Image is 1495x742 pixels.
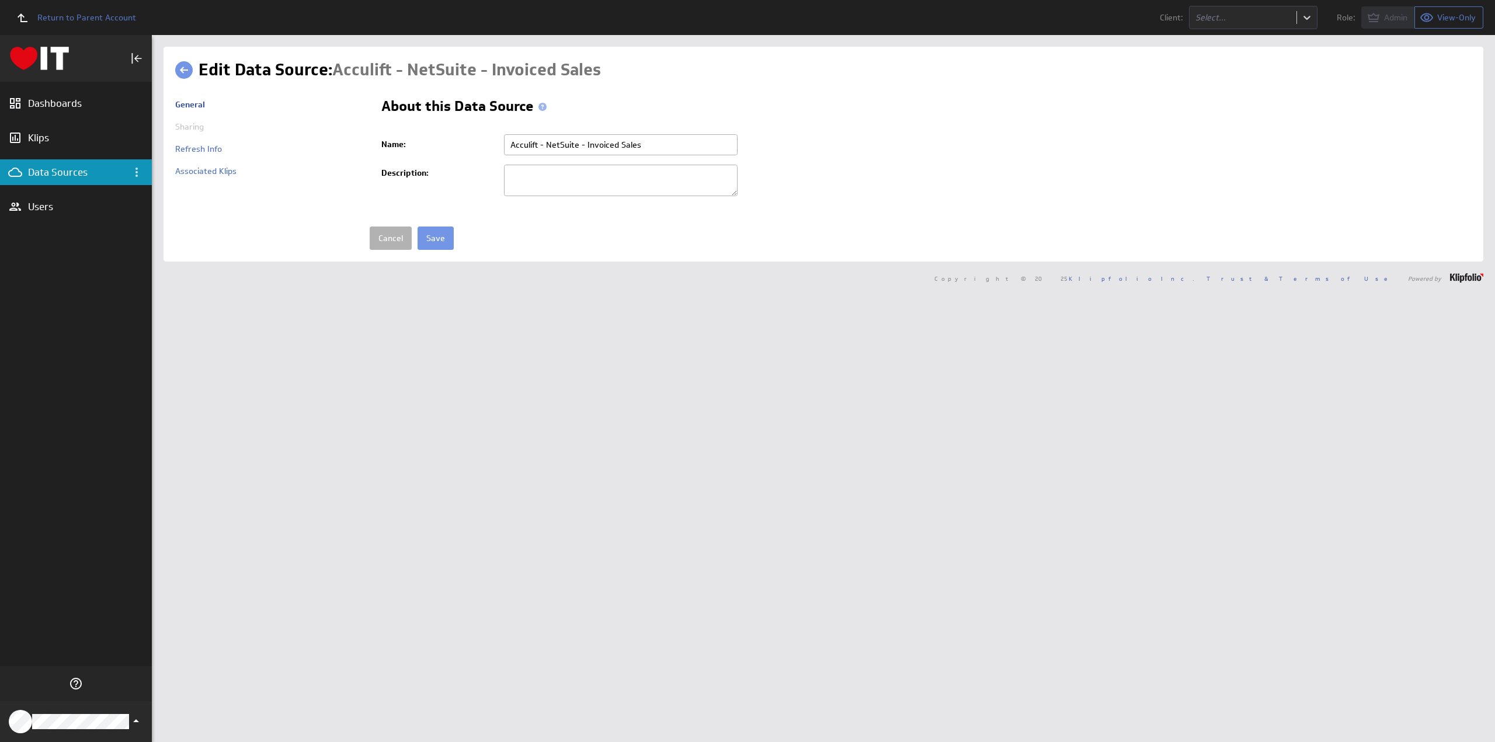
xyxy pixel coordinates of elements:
img: Klipfolio logo [10,47,69,70]
div: Users [28,200,124,213]
a: Cancel [370,227,412,250]
div: Dashboards [28,97,124,110]
button: View as View-Only [1415,6,1483,29]
input: Save [418,227,454,250]
div: Collapse [127,48,147,68]
button: View as Admin [1361,6,1415,29]
div: Data Sources menu [127,162,147,182]
a: Klipfolio Inc. [1069,274,1194,283]
td: Description: [381,160,498,203]
h2: About this Data Source [381,99,551,118]
span: Admin [1384,12,1407,23]
span: Sharing [175,121,204,132]
a: General [175,99,205,110]
h1: Edit Data Source: [199,58,601,82]
span: Powered by [1408,276,1441,281]
span: Client: [1160,13,1183,22]
img: logo-footer.png [1450,273,1483,283]
td: Name: [381,130,498,160]
div: Select... [1195,13,1291,22]
span: Copyright © 2025 [934,276,1194,281]
span: Return to Parent Account [37,13,136,22]
a: Associated Klips [175,166,237,176]
a: Refresh Info [175,144,222,154]
div: Help [66,674,86,694]
span: Acculift - NetSuite - Invoiced Sales [332,59,601,81]
div: Go to Dashboards [10,47,69,70]
div: Data Sources [28,166,124,179]
div: Klips [28,131,124,144]
a: Return to Parent Account [9,5,136,30]
span: View-Only [1437,12,1476,23]
span: Role: [1337,13,1355,22]
a: Trust & Terms of Use [1207,274,1396,283]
